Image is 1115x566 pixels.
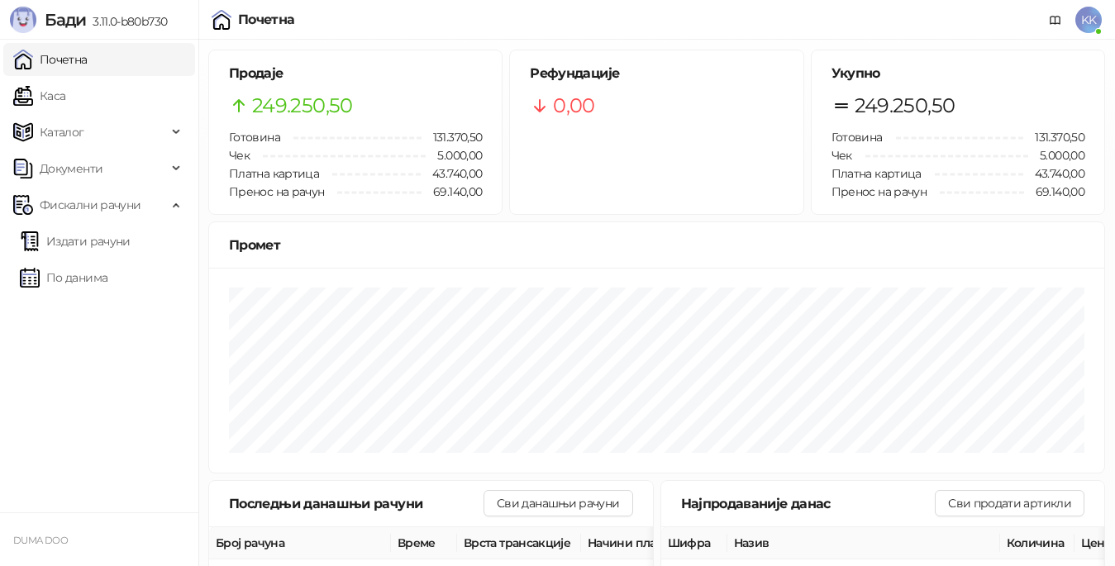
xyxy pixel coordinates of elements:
[229,130,280,145] span: Готовина
[238,13,295,26] div: Почетна
[727,527,1000,559] th: Назив
[422,183,482,201] span: 69.140,00
[530,64,783,83] h5: Рефундације
[831,148,852,163] span: Чек
[484,490,632,516] button: Сви данашњи рачуни
[1024,183,1084,201] span: 69.140,00
[426,146,482,164] span: 5.000,00
[229,493,484,514] div: Последњи данашњи рачуни
[1000,527,1074,559] th: Количина
[40,188,141,221] span: Фискални рачуни
[209,527,391,559] th: Број рачуна
[13,43,88,76] a: Почетна
[86,14,167,29] span: 3.11.0-b80b730
[553,90,594,121] span: 0,00
[1023,164,1084,183] span: 43.740,00
[1023,128,1084,146] span: 131.370,50
[45,10,86,30] span: Бади
[229,184,324,199] span: Пренос на рачун
[10,7,36,33] img: Logo
[391,527,457,559] th: Време
[1042,7,1069,33] a: Документација
[935,490,1084,516] button: Сви продати артикли
[252,90,353,121] span: 249.250,50
[229,166,319,181] span: Платна картица
[20,225,131,258] a: Издати рачуни
[855,90,955,121] span: 249.250,50
[422,128,483,146] span: 131.370,50
[581,527,746,559] th: Начини плаћања
[13,535,68,546] small: DUMA DOO
[421,164,482,183] span: 43.740,00
[831,166,922,181] span: Платна картица
[229,64,482,83] h5: Продаје
[831,184,927,199] span: Пренос на рачун
[1028,146,1084,164] span: 5.000,00
[40,152,102,185] span: Документи
[229,148,250,163] span: Чек
[457,527,581,559] th: Врста трансакције
[661,527,727,559] th: Шифра
[681,493,936,514] div: Најпродаваније данас
[229,235,1084,255] div: Промет
[831,130,883,145] span: Готовина
[20,261,107,294] a: По данима
[40,116,84,149] span: Каталог
[831,64,1084,83] h5: Укупно
[1075,7,1102,33] span: KK
[13,79,65,112] a: Каса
